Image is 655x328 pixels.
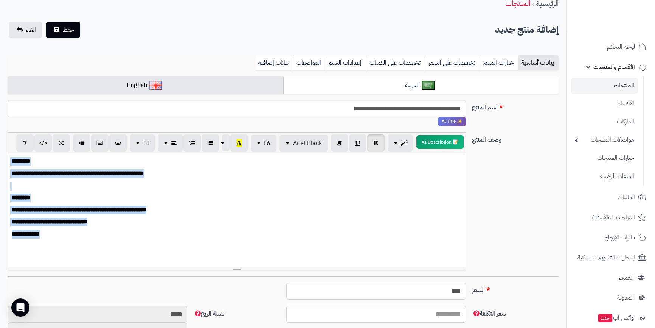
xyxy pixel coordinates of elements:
span: العملاء [619,272,634,283]
span: Arial Black [293,139,322,148]
span: لوحة التحكم [607,42,635,52]
h2: إضافة منتج جديد [495,22,559,37]
span: المراجعات والأسئلة [592,212,635,223]
button: حفظ [46,22,80,38]
a: بيانات إضافية [255,55,293,70]
img: English [149,81,162,90]
a: مواصفات المنتجات [571,132,638,148]
a: المنتجات [571,78,638,94]
span: الغاء [26,25,36,34]
a: المراجعات والأسئلة [571,208,650,226]
a: خيارات المنتج [480,55,518,70]
span: وآتس آب [598,312,634,323]
button: 16 [251,135,276,152]
label: السعر [469,283,562,295]
span: سعر التكلفة [472,309,506,318]
a: الغاء [9,22,42,38]
a: لوحة التحكم [571,38,650,56]
a: الماركات [571,114,638,130]
button: 📝 AI Description [416,135,464,149]
span: الطلبات [618,192,635,203]
a: الطلبات [571,188,650,206]
span: طلبات الإرجاع [604,232,635,243]
span: إشعارات التحويلات البنكية [577,252,635,263]
label: اسم المنتج [469,100,562,112]
a: الملفات الرقمية [571,168,638,184]
a: وآتس آبجديد [571,309,650,327]
label: وصف المنتج [469,132,562,144]
a: إشعارات التحويلات البنكية [571,248,650,267]
a: بيانات أساسية [518,55,559,70]
a: الأقسام [571,95,638,112]
span: حفظ [63,25,74,34]
a: المدونة [571,289,650,307]
a: العملاء [571,269,650,287]
img: العربية [422,81,435,90]
span: المدونة [617,292,634,303]
div: Open Intercom Messenger [11,298,29,317]
a: المواصفات [293,55,326,70]
a: تخفيضات على السعر [425,55,480,70]
a: English [8,76,283,95]
a: تخفيضات على الكميات [366,55,425,70]
span: نسبة الربح [193,309,224,318]
span: جديد [598,314,612,322]
a: إعدادات السيو [326,55,366,70]
a: العربية [283,76,559,95]
span: الأقسام والمنتجات [593,62,635,72]
button: Arial Black [279,135,328,152]
span: 16 [263,139,270,148]
img: logo-2.png [604,19,648,34]
a: خيارات المنتجات [571,150,638,166]
a: طلبات الإرجاع [571,228,650,247]
span: انقر لاستخدام رفيقك الذكي [438,117,466,126]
